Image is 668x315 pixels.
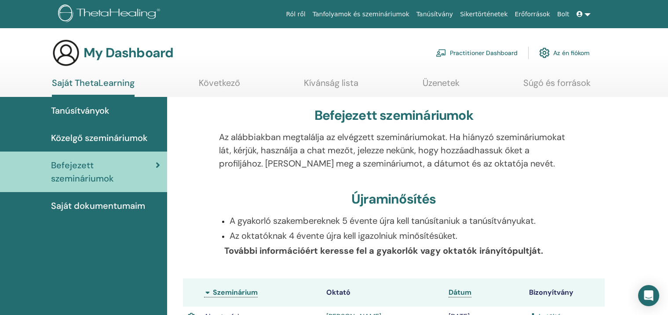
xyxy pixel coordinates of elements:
[230,214,568,227] p: A gyakorló szakembereknek 5 évente újra kell tanúsítaniuk a tanúsítványukat.
[224,245,543,256] b: További információért keresse fel a gyakorlók vagy oktatók irányítópultját.
[51,199,145,212] span: Saját dokumentumaim
[539,43,590,63] a: Az én fiókom
[58,4,163,24] img: logo.png
[84,45,173,61] h3: My Dashboard
[554,6,573,22] a: Bolt
[219,130,568,170] p: Az alábbiakban megtalálja az elvégzett szemináriumokat. Ha hiányzó szemináriumokat lát, kérjük, h...
[523,78,591,95] a: Súgó és források
[51,104,110,117] span: Tanúsítványok
[449,288,471,297] a: Dátum
[511,6,554,22] a: Erőforrások
[199,78,240,95] a: Következő
[413,6,456,22] a: Tanúsítvány
[283,6,309,22] a: Ról ről
[309,6,413,22] a: Tanfolyamok és szemináriumok
[351,191,436,207] h3: Újraminősítés
[314,107,473,123] h3: Befejezett szemináriumok
[52,78,135,97] a: Saját ThetaLearning
[638,285,659,306] div: Open Intercom Messenger
[436,43,518,63] a: Practitioner Dashboard
[304,78,358,95] a: Kívánság lista
[51,131,148,145] span: Közelgő szemináriumok
[322,278,444,307] th: Oktató
[525,278,605,307] th: Bizonyítvány
[52,39,80,67] img: generic-user-icon.jpg
[230,229,568,242] p: Az oktatóknak 4 évente újra kell igazolniuk minősítésüket.
[456,6,511,22] a: Sikertörténetek
[539,45,550,60] img: cog.svg
[423,78,460,95] a: Üzenetek
[436,49,446,57] img: chalkboard-teacher.svg
[51,159,156,185] span: Befejezett szemináriumok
